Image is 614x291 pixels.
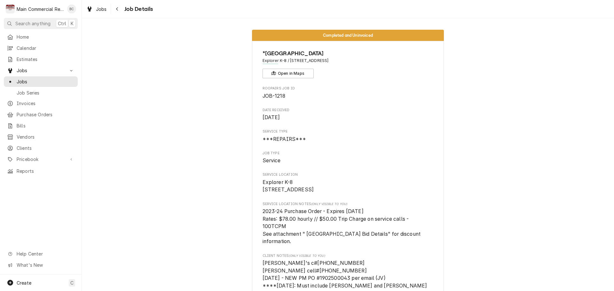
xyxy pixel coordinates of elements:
span: Service Type [263,135,434,143]
span: Bills [17,122,75,129]
span: What's New [17,262,74,268]
div: Service Location [263,172,434,194]
span: Jobs [17,67,65,74]
span: Estimates [17,56,75,63]
span: Service Location Notes [263,202,434,207]
span: Roopairs Job ID [263,86,434,91]
span: Name [263,49,434,58]
span: Search anything [15,20,51,27]
a: Purchase Orders [4,109,78,120]
span: C [70,280,74,286]
a: Jobs [84,4,109,14]
span: Reports [17,168,75,174]
div: Main Commercial Refrigeration Service's Avatar [6,4,15,13]
span: [object Object] [263,208,434,245]
span: Help Center [17,250,74,257]
span: Job Type [263,151,434,156]
span: Home [17,34,75,40]
span: Completed and Uninvoiced [323,33,373,37]
a: Estimates [4,54,78,65]
span: Date Received [263,114,434,121]
div: Job Type [263,151,434,165]
button: Navigate back [112,4,122,14]
span: Client Notes [263,253,434,258]
span: Ctrl [58,20,66,27]
a: Calendar [4,43,78,53]
span: Job Type [263,157,434,165]
button: Search anythingCtrlK [4,18,78,29]
a: Go to What's New [4,260,78,270]
a: Bills [4,120,78,131]
a: Home [4,32,78,42]
a: Invoices [4,98,78,109]
div: Bookkeeper Main Commercial's Avatar [67,4,76,13]
span: Clients [17,145,75,151]
span: Service Type [263,129,434,134]
div: Service Type [263,129,434,143]
span: Calendar [17,45,75,51]
span: Jobs [17,78,75,85]
span: Roopairs Job ID [263,92,434,100]
div: Status [252,30,444,41]
span: Vendors [17,134,75,140]
span: 2023-24 Purchase Order - Expires [DATE] Rates: $78.00 hourly // $50.00 Trip Charge on service cal... [263,208,422,245]
span: Date Received [263,108,434,113]
a: Vendors [4,132,78,142]
span: Job Details [122,5,153,13]
span: Service [263,157,281,164]
span: Purchase Orders [17,111,75,118]
span: K [71,20,74,27]
a: Jobs [4,76,78,87]
span: Explorer K-8 [STREET_ADDRESS] [263,179,314,193]
a: Job Series [4,88,78,98]
a: Go to Help Center [4,249,78,259]
span: Invoices [17,100,75,107]
span: Job Series [17,89,75,96]
div: [object Object] [263,202,434,246]
span: Address [263,58,434,64]
div: Main Commercial Refrigeration Service [17,6,64,12]
span: Pricebook [17,156,65,163]
a: Go to Pricebook [4,154,78,165]
span: Service Location [263,172,434,177]
a: Go to Jobs [4,65,78,76]
button: Open in Maps [263,69,314,78]
a: Clients [4,143,78,153]
div: Roopairs Job ID [263,86,434,100]
div: BC [67,4,76,13]
span: JOB-1218 [263,93,285,99]
span: Create [17,280,31,286]
span: Service Location [263,179,434,194]
div: M [6,4,15,13]
span: (Only Visible to You) [311,202,347,206]
a: Reports [4,166,78,176]
span: (Only Visible to You) [289,254,325,257]
div: Date Received [263,108,434,121]
div: Client Information [263,49,434,78]
span: [DATE] [263,114,280,120]
span: Jobs [96,6,107,12]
